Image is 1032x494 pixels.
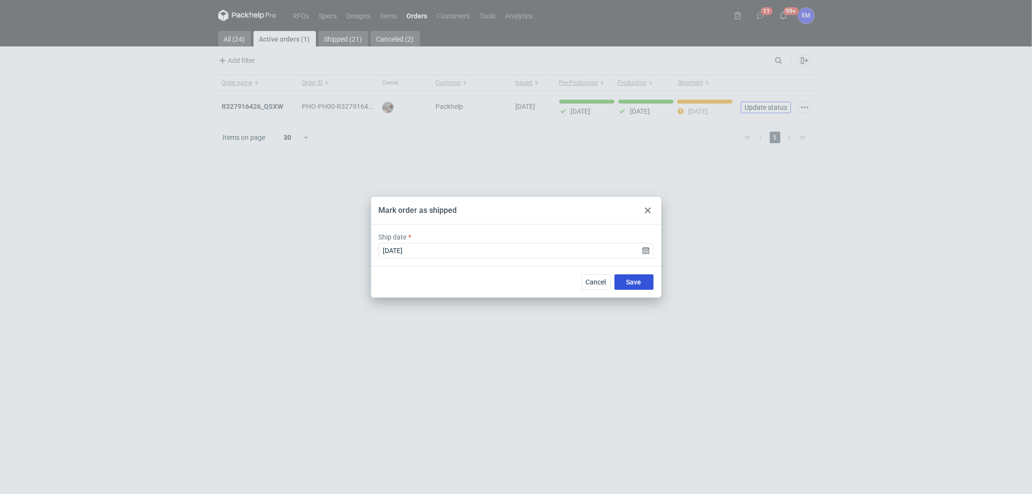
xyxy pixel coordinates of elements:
span: Save [627,279,642,285]
button: Save [614,274,654,290]
label: Ship date [379,232,407,242]
span: Cancel [586,279,606,285]
div: Mark order as shipped [379,205,457,216]
button: Cancel [582,274,611,290]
